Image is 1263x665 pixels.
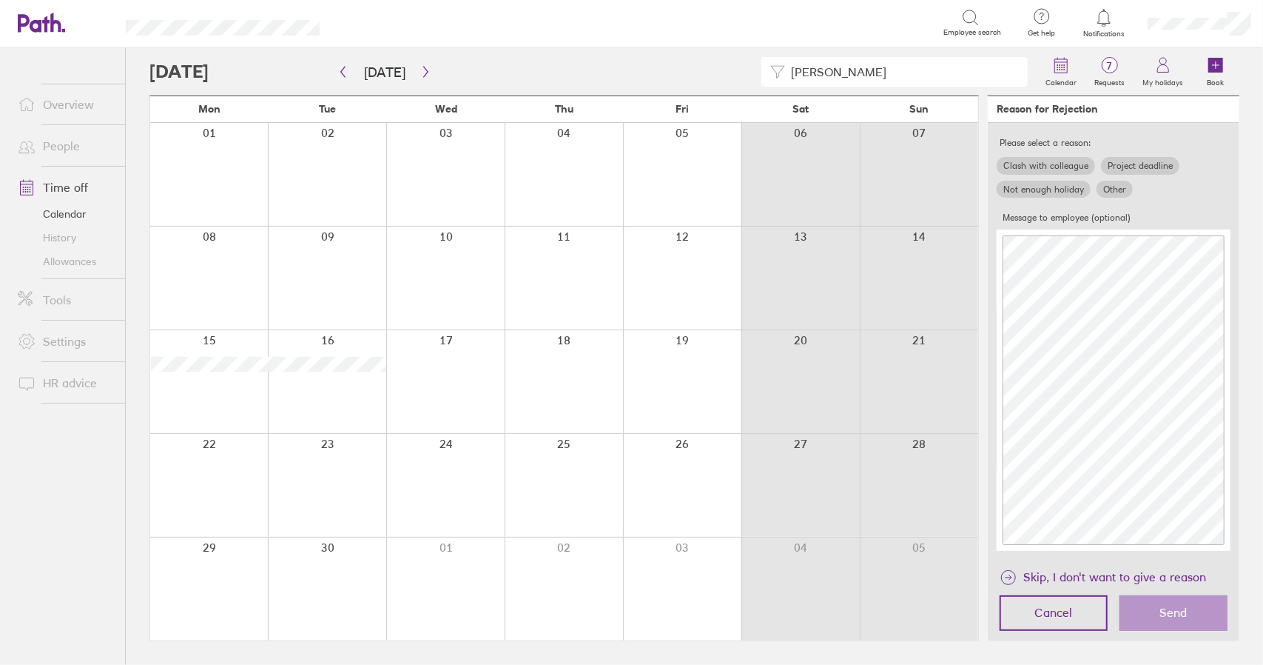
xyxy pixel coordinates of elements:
a: People [6,131,125,161]
span: Sun [909,103,929,115]
label: My holidays [1134,74,1192,87]
label: Project deadline [1101,157,1179,175]
div: Search [360,16,397,29]
span: Sat [792,103,809,115]
label: Other [1097,181,1133,198]
span: Tue [319,103,336,115]
a: Time off [6,173,125,202]
span: Cancel [1035,606,1073,619]
button: [DATE] [352,60,417,84]
a: Tools [6,285,125,315]
span: Mon [198,103,220,115]
a: Book [1192,48,1239,96]
span: Fri [676,103,689,115]
a: Settings [6,327,125,356]
label: Clash with colleague [997,157,1095,175]
a: History [6,226,125,250]
span: Employee search [943,28,1001,37]
label: Message to employee (optional) [997,207,1230,229]
span: Send [1160,606,1188,619]
span: Get help [1017,29,1065,38]
button: Skip, I don't want to give a reason [1000,566,1206,589]
div: Reason for Rejection [988,96,1239,123]
label: Calendar [1037,74,1085,87]
span: Skip, I don't want to give a reason [1023,566,1206,589]
span: 7 [1085,60,1134,72]
a: My holidays [1134,48,1192,96]
label: Requests [1085,74,1134,87]
a: Calendar [6,202,125,226]
a: Allowances [6,250,125,273]
button: Cancel [1000,595,1108,631]
span: Thu [555,103,573,115]
a: Overview [6,90,125,119]
span: Wed [435,103,457,115]
a: Notifications [1080,7,1128,39]
label: Not enough holiday [997,181,1091,198]
label: Book [1199,74,1233,87]
div: Please select a reason: [997,132,1230,154]
a: 7Requests [1085,48,1134,96]
a: Calendar [1037,48,1085,96]
span: Notifications [1080,30,1128,39]
button: Send [1119,595,1227,631]
input: Filter by employee [785,58,1019,86]
a: HR advice [6,368,125,398]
